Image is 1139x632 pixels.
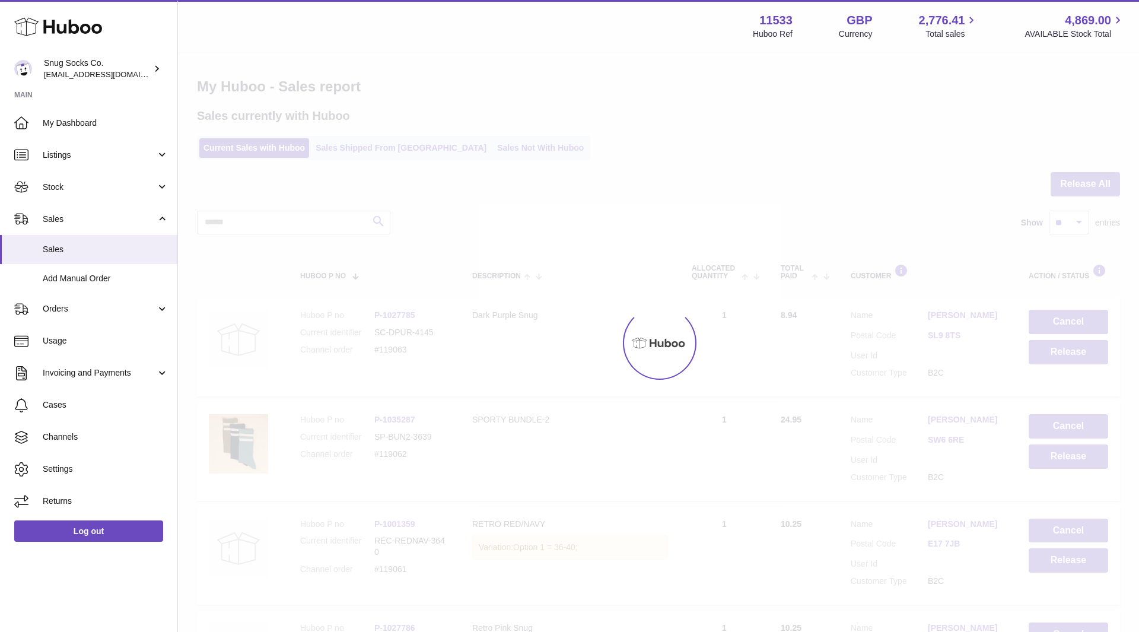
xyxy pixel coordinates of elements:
[43,431,168,443] span: Channels
[43,399,168,411] span: Cases
[43,214,156,225] span: Sales
[14,520,163,542] a: Log out
[43,117,168,129] span: My Dashboard
[43,273,168,284] span: Add Manual Order
[44,58,151,80] div: Snug Socks Co.
[919,12,979,40] a: 2,776.41 Total sales
[43,244,168,255] span: Sales
[1025,28,1125,40] span: AVAILABLE Stock Total
[43,150,156,161] span: Listings
[925,28,978,40] span: Total sales
[43,335,168,347] span: Usage
[919,12,965,28] span: 2,776.41
[43,303,156,315] span: Orders
[14,60,32,78] img: info@snugsocks.co.uk
[43,182,156,193] span: Stock
[839,28,873,40] div: Currency
[753,28,793,40] div: Huboo Ref
[1065,12,1111,28] span: 4,869.00
[43,463,168,475] span: Settings
[759,12,793,28] strong: 11533
[43,367,156,379] span: Invoicing and Payments
[44,69,174,79] span: [EMAIL_ADDRESS][DOMAIN_NAME]
[43,496,168,507] span: Returns
[1025,12,1125,40] a: 4,869.00 AVAILABLE Stock Total
[847,12,872,28] strong: GBP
